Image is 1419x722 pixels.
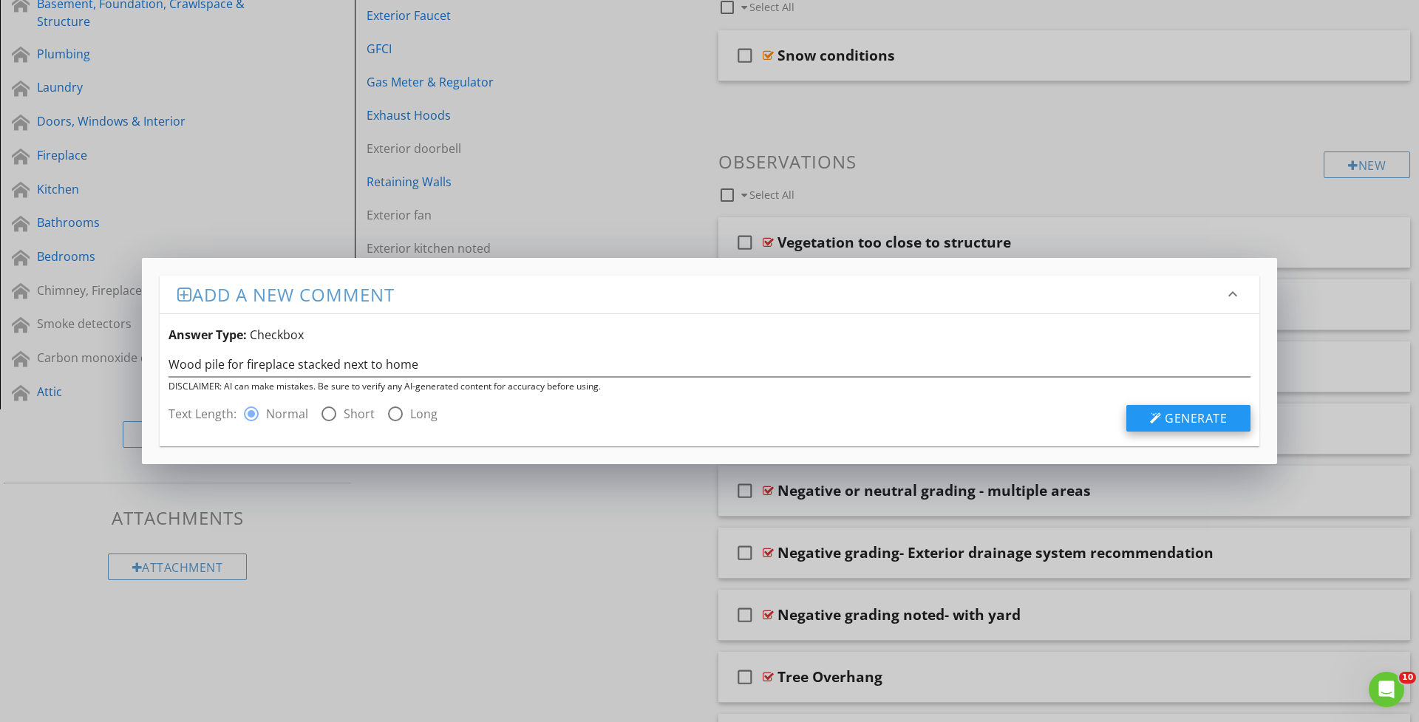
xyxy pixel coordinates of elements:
[1126,405,1250,432] button: Generate
[344,406,375,421] label: Short
[410,406,438,421] label: Long
[1224,285,1242,303] i: keyboard_arrow_down
[169,327,247,343] strong: Answer Type:
[266,406,308,421] label: Normal
[177,285,1224,304] h3: Add a new comment
[1399,672,1416,684] span: 10
[169,405,242,423] label: Text Length:
[1165,410,1227,426] span: Generate
[1369,672,1404,707] iframe: Intercom live chat
[169,353,1250,377] input: Enter a few words (ex: leaky kitchen faucet)
[169,380,1250,393] div: DISCLAIMER: AI can make mistakes. Be sure to verify any AI-generated content for accuracy before ...
[250,327,304,343] span: Checkbox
